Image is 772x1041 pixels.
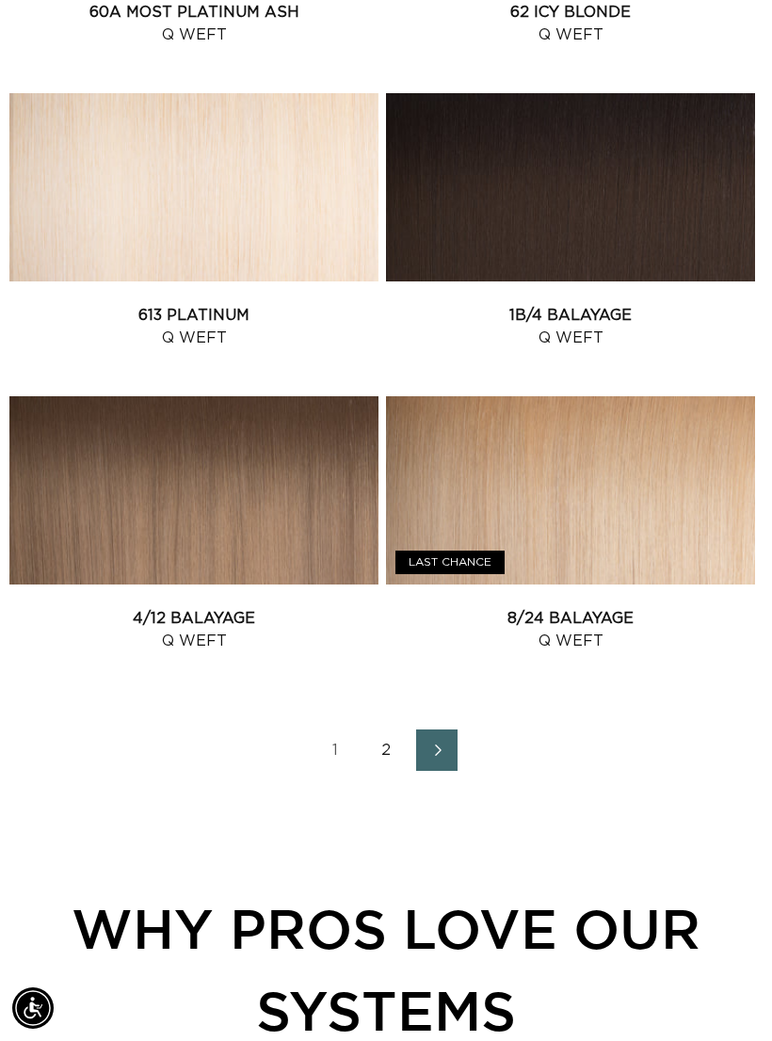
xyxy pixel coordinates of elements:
[386,1,755,46] a: 62 Icy Blonde Q Weft
[9,607,378,652] a: 4/12 Balayage Q Weft
[386,304,755,349] a: 1B/4 Balayage Q Weft
[314,729,356,771] a: Page 1
[9,1,378,46] a: 60A Most Platinum Ash Q Weft
[416,729,458,771] a: Next page
[9,304,378,349] a: 613 Platinum Q Weft
[365,729,407,771] a: Page 2
[12,987,54,1029] div: Accessibility Menu
[386,607,755,652] a: 8/24 Balayage Q Weft
[9,729,763,771] nav: Pagination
